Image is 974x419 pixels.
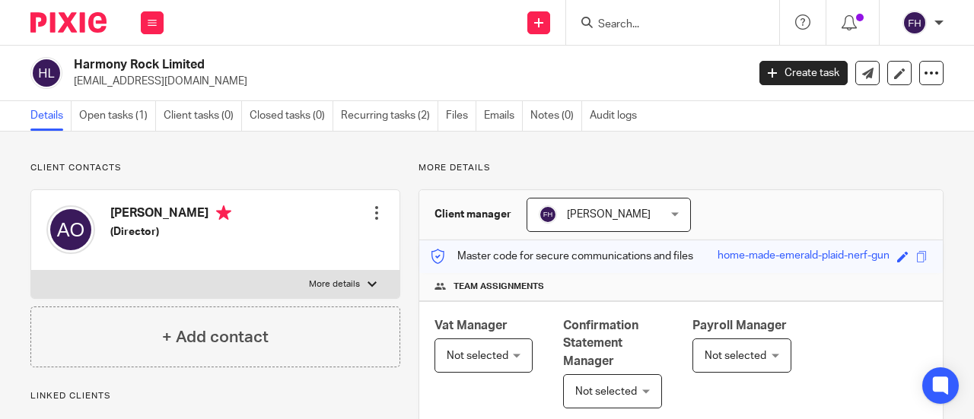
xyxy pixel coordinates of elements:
span: Not selected [705,351,766,361]
span: Vat Manager [434,319,508,332]
a: Audit logs [590,101,645,131]
a: Client tasks (0) [164,101,242,131]
p: Linked clients [30,390,400,402]
img: svg%3E [539,205,557,224]
a: Recurring tasks (2) [341,101,438,131]
h4: [PERSON_NAME] [110,205,231,224]
div: home-made-emerald-plaid-nerf-gun [718,248,890,265]
p: More details [309,278,360,290]
p: Master code for secure communications and files [431,249,693,264]
img: svg%3E [46,205,95,254]
p: More details [419,162,944,174]
span: Not selected [575,386,637,397]
span: Payroll Manager [692,319,787,332]
span: Team assignments [454,281,544,293]
p: [EMAIL_ADDRESS][DOMAIN_NAME] [74,74,737,89]
h2: Harmony Rock Limited [74,57,604,73]
a: Files [446,101,476,131]
h5: (Director) [110,224,231,240]
span: Confirmation Statement Manager [563,319,638,367]
img: Pixie [30,12,107,33]
img: svg%3E [30,57,62,89]
span: Not selected [447,351,508,361]
a: Details [30,101,72,131]
a: Closed tasks (0) [250,101,333,131]
p: Client contacts [30,162,400,174]
a: Create task [759,61,848,85]
span: [PERSON_NAME] [567,209,651,220]
input: Search [597,18,734,32]
a: Notes (0) [530,101,582,131]
a: Open tasks (1) [79,101,156,131]
h3: Client manager [434,207,511,222]
a: Emails [484,101,523,131]
i: Primary [216,205,231,221]
h4: + Add contact [162,325,269,349]
img: svg%3E [902,11,927,35]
